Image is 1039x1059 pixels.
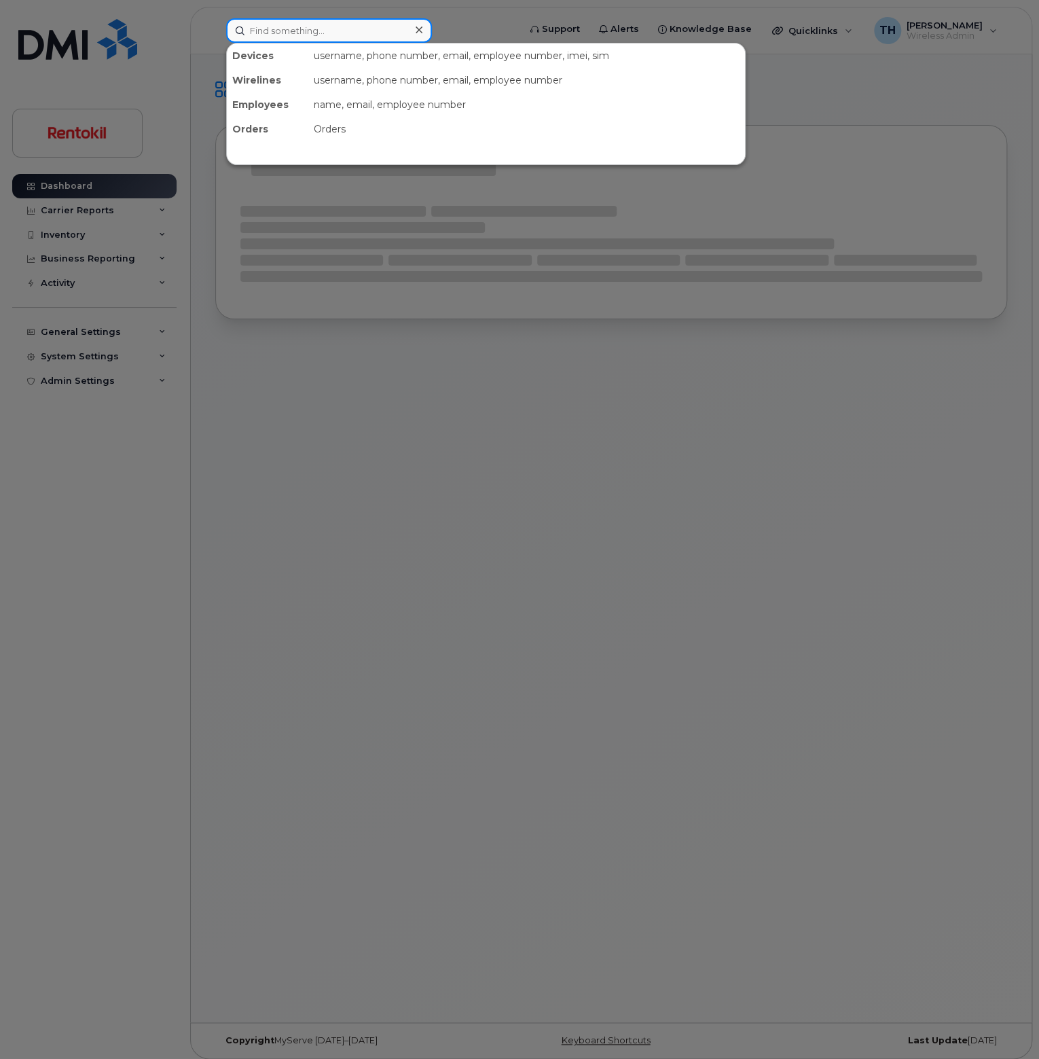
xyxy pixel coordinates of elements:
div: Employees [227,92,308,117]
iframe: Messenger Launcher [980,1000,1029,1049]
div: Wirelines [227,68,308,92]
div: Orders [227,117,308,141]
div: username, phone number, email, employee number, imei, sim [308,43,745,68]
div: Orders [308,117,745,141]
div: Devices [227,43,308,68]
div: username, phone number, email, employee number [308,68,745,92]
div: name, email, employee number [308,92,745,117]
